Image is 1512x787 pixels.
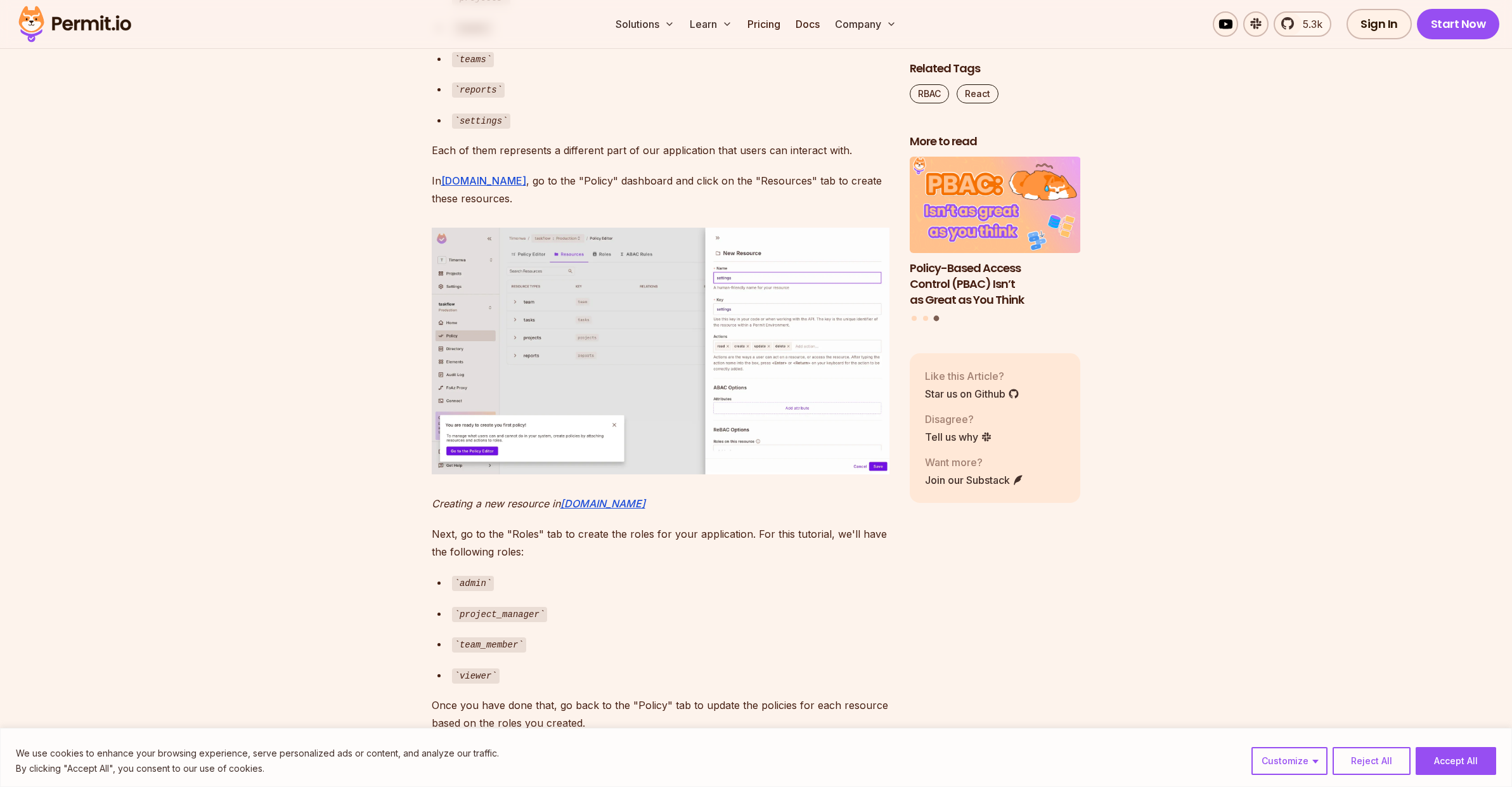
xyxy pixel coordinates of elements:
[1295,16,1322,32] span: 5.3k
[452,52,494,67] code: teams
[560,497,645,510] a: [DOMAIN_NAME]
[1333,747,1411,775] button: Reject All
[925,368,1019,384] p: Like this Article?
[611,11,680,37] button: Solutions
[432,696,889,732] p: Once you have done that, go back to the "Policy" tab to update the policies for each resource bas...
[910,157,1081,323] div: Posts
[432,497,560,510] em: Creating a new resource in
[1417,9,1500,39] a: Start Now
[925,386,1019,401] a: Star us on Github
[441,174,526,187] a: [DOMAIN_NAME]
[830,11,901,37] button: Company
[910,84,949,103] a: RBAC
[934,316,940,322] button: Go to slide 3
[1347,9,1412,39] a: Sign In
[13,3,137,46] img: Permit logo
[432,141,889,159] p: Each of them represents a different part of our application that users can interact with.
[452,607,548,622] code: project_manager
[925,412,992,427] p: Disagree?
[957,84,998,103] a: React
[685,11,737,37] button: Learn
[910,61,1081,77] h2: Related Tags
[742,11,785,37] a: Pricing
[912,316,917,321] button: Go to slide 1
[16,746,499,761] p: We use cookies to enhance your browsing experience, serve personalized ads or content, and analyz...
[910,157,1081,308] a: Policy-Based Access Control (PBAC) Isn’t as Great as You ThinkPolicy-Based Access Control (PBAC) ...
[432,525,889,561] p: Next, go to the "Roles" tab to create the roles for your application. For this tutorial, we'll ha...
[925,455,1024,470] p: Want more?
[791,11,825,37] a: Docs
[1274,11,1331,37] a: 5.3k
[16,761,499,776] p: By clicking "Accept All", you consent to our use of cookies.
[925,429,992,445] a: Tell us why
[925,472,1024,488] a: Join our Substack
[432,228,889,474] img: image.png
[910,157,1081,254] img: Policy-Based Access Control (PBAC) Isn’t as Great as You Think
[910,157,1081,308] li: 3 of 3
[910,134,1081,150] h2: More to read
[452,668,500,684] code: viewer
[452,82,505,98] code: reports
[923,316,928,321] button: Go to slide 2
[432,172,889,207] p: In , go to the "Policy" dashboard and click on the "Resources" tab to create these resources.
[910,261,1081,308] h3: Policy-Based Access Control (PBAC) Isn’t as Great as You Think
[1416,747,1496,775] button: Accept All
[1251,747,1328,775] button: Customize
[452,114,510,129] code: settings
[452,637,526,653] code: team_member
[452,576,494,591] code: admin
